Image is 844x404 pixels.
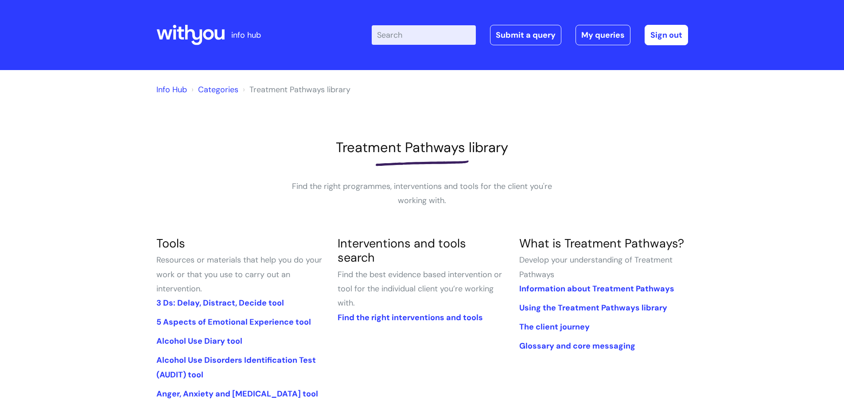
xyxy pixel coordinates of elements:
[372,25,476,45] input: Search
[156,317,311,327] a: 5 Aspects of Emotional Experience tool
[198,84,238,95] a: Categories
[338,312,483,323] a: Find the right interventions and tools
[519,283,674,294] a: Information about Treatment Pathways
[576,25,630,45] a: My queries
[231,28,261,42] p: info hub
[338,235,466,265] a: Interventions and tools search
[156,388,318,399] a: Anger, Anxiety and [MEDICAL_DATA] tool
[156,235,185,251] a: Tools
[156,84,187,95] a: Info Hub
[156,139,688,156] h1: Treatment Pathways library
[156,298,284,308] a: 3 Ds: Delay, Distract, Decide tool
[519,322,590,332] a: The client journey
[189,82,238,97] li: Solution home
[156,336,242,346] a: Alcohol Use Diary tool
[338,269,502,309] span: Find the best evidence based intervention or tool for the individual client you’re working with.
[645,25,688,45] a: Sign out
[372,25,688,45] div: | -
[519,255,673,279] span: Develop your understanding of Treatment Pathways
[519,341,635,351] a: Glossary and core messaging
[519,302,667,313] a: Using the Treatment Pathways library
[289,179,555,208] p: Find the right programmes, interventions and tools for the client you're working with.
[241,82,350,97] li: Treatment Pathways library
[156,255,322,294] span: Resources or materials that help you do your work or that you use to carry out an intervention.
[519,235,684,251] a: What is Treatment Pathways?
[490,25,561,45] a: Submit a query
[156,355,316,380] a: Alcohol Use Disorders Identification Test (AUDIT) tool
